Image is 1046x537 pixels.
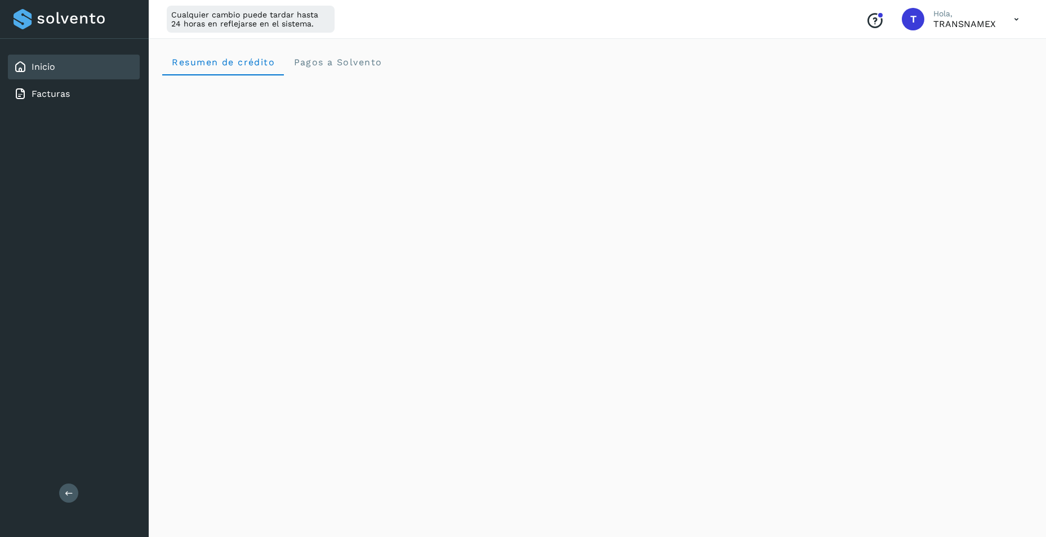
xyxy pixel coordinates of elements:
span: Pagos a Solvento [293,57,382,68]
p: TRANSNAMEX [933,19,996,29]
div: Facturas [8,82,140,106]
a: Facturas [32,88,70,99]
span: Resumen de crédito [171,57,275,68]
a: Inicio [32,61,55,72]
div: Inicio [8,55,140,79]
div: Cualquier cambio puede tardar hasta 24 horas en reflejarse en el sistema. [167,6,335,33]
p: Hola, [933,9,996,19]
